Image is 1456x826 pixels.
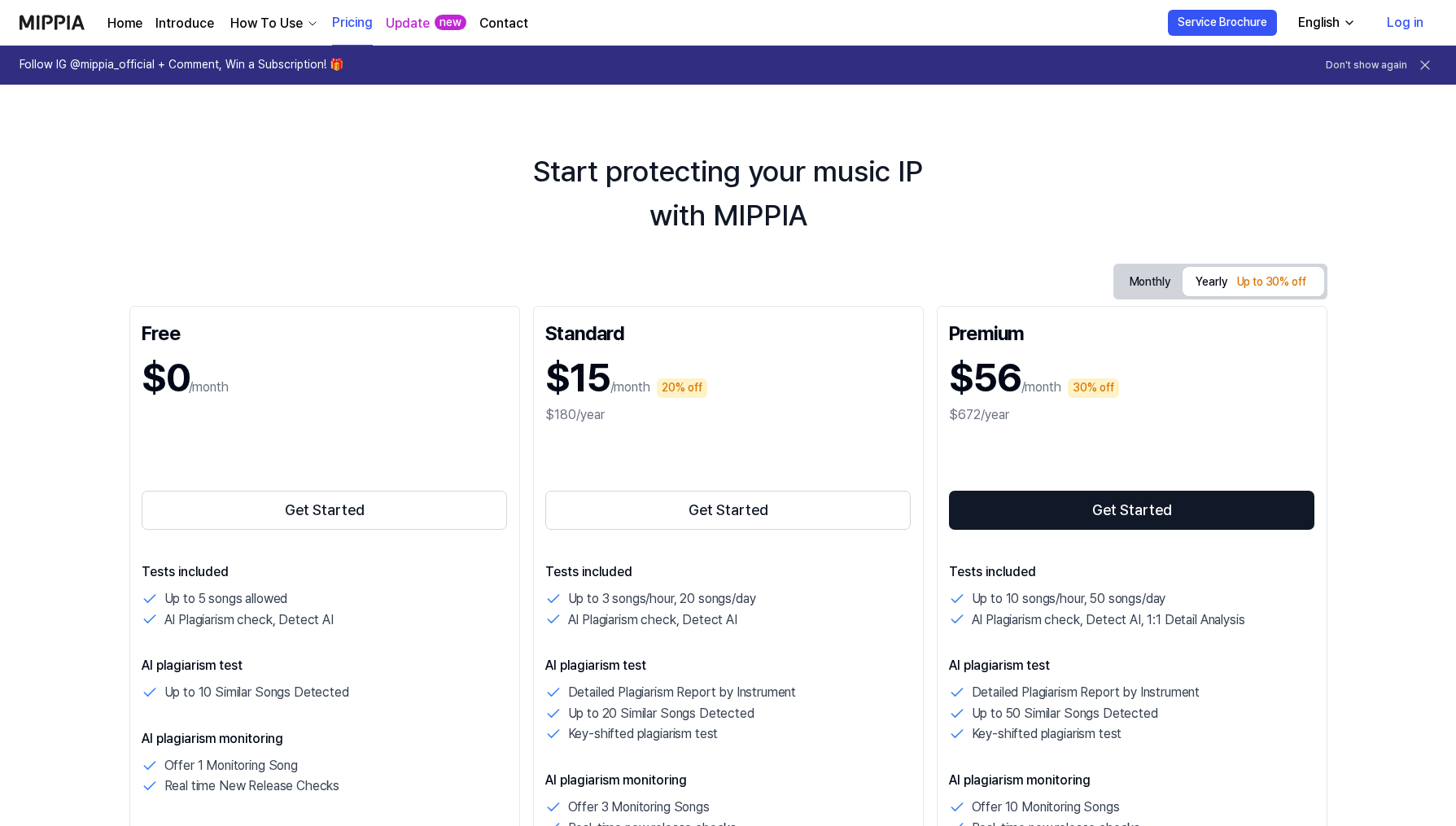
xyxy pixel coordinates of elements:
p: AI Plagiarism check, Detect AI [164,610,334,631]
button: Service Brochure [1168,10,1277,36]
a: Contact [479,14,528,33]
a: Get Started [545,487,912,533]
p: Detailed Plagiarism Report by Instrument [568,682,797,703]
button: Yearly [1183,267,1323,296]
div: English [1295,13,1343,33]
button: Get Started [949,491,1315,530]
p: AI plagiarism test [949,656,1315,675]
button: English [1285,7,1366,39]
h1: $15 [545,351,610,405]
p: AI plagiarism monitoring [545,771,912,790]
p: Up to 10 songs/hour, 50 songs/day [972,588,1166,610]
p: Key-shifted plagiarism test [972,723,1122,745]
h1: $0 [142,351,189,405]
p: Real time New Release Checks [164,776,340,797]
a: Get Started [949,487,1315,533]
div: $180/year [545,405,912,425]
a: Introduce [155,14,214,33]
p: /month [189,378,229,397]
p: Offer 10 Monitoring Songs [972,797,1120,818]
p: Up to 50 Similar Songs Detected [972,703,1158,724]
p: AI plagiarism test [545,656,912,675]
p: Tests included [142,562,508,582]
div: How To Use [227,14,306,33]
p: AI plagiarism monitoring [949,771,1315,790]
p: AI Plagiarism check, Detect AI [568,610,737,631]
p: Up to 20 Similar Songs Detected [568,703,754,724]
h1: Follow IG @mippia_official + Comment, Win a Subscription! 🎁 [20,57,343,73]
h1: $56 [949,351,1021,405]
div: Standard [545,318,912,344]
button: Get Started [545,491,912,530]
a: Home [107,14,142,33]
p: /month [610,378,650,397]
p: Up to 5 songs allowed [164,588,288,610]
p: AI Plagiarism check, Detect AI, 1:1 Detail Analysis [972,610,1245,631]
a: Update [386,14,430,33]
p: Offer 3 Monitoring Songs [568,797,710,818]
div: 30% off [1068,378,1119,398]
a: Get Started [142,487,508,533]
div: Premium [949,318,1315,344]
div: Free [142,318,508,344]
p: AI plagiarism monitoring [142,729,508,749]
p: Up to 10 Similar Songs Detected [164,682,349,703]
p: Offer 1 Monitoring Song [164,755,298,776]
p: AI plagiarism test [142,656,508,675]
p: /month [1021,378,1061,397]
div: Up to 30% off [1232,273,1311,292]
button: Get Started [142,491,508,530]
div: $672/year [949,405,1315,425]
p: Key-shifted plagiarism test [568,723,719,745]
p: Tests included [545,562,912,582]
p: Tests included [949,562,1315,582]
button: How To Use [227,14,319,33]
button: Don't show again [1326,59,1407,72]
button: Monthly [1117,269,1183,295]
div: new [435,15,466,31]
p: Detailed Plagiarism Report by Instrument [972,682,1200,703]
a: Pricing [332,1,373,46]
div: 20% off [657,378,707,398]
p: Up to 3 songs/hour, 20 songs/day [568,588,756,610]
